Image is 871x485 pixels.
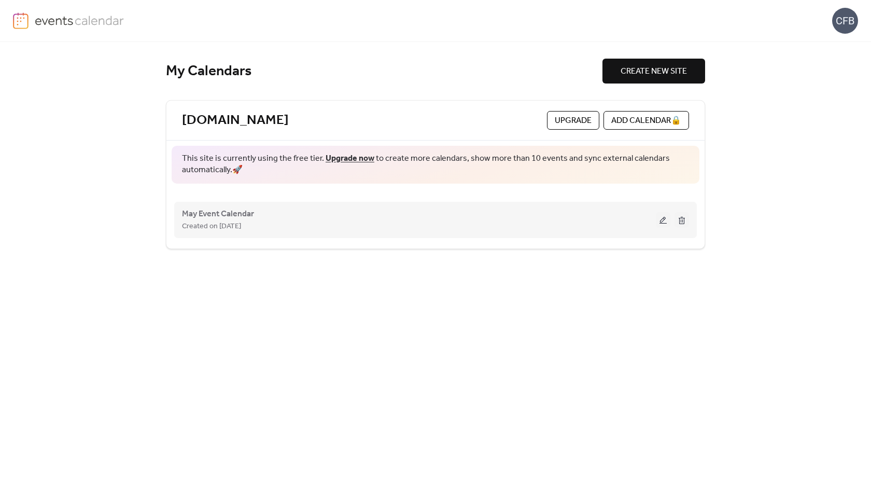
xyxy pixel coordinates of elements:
[182,112,289,129] a: [DOMAIN_NAME]
[166,62,602,80] div: My Calendars
[182,220,241,233] span: Created on [DATE]
[547,111,599,130] button: Upgrade
[326,150,374,167] a: Upgrade now
[182,211,254,217] a: May Event Calendar
[13,12,29,29] img: logo
[832,8,858,34] div: CFB
[555,115,592,127] span: Upgrade
[182,153,689,176] span: This site is currently using the free tier. to create more calendars, show more than 10 events an...
[621,65,687,78] span: CREATE NEW SITE
[35,12,124,28] img: logo-type
[602,59,705,84] button: CREATE NEW SITE
[182,208,254,220] span: May Event Calendar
